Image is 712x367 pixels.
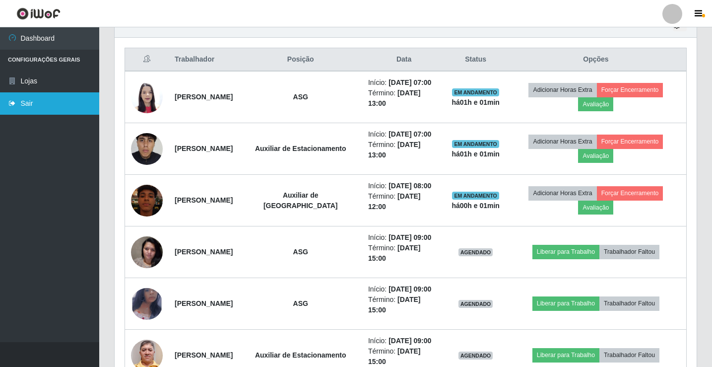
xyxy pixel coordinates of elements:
[293,248,308,256] strong: ASG
[532,296,599,310] button: Liberar para Trabalho
[293,299,308,307] strong: ASG
[131,278,163,329] img: 1748046228717.jpeg
[175,196,233,204] strong: [PERSON_NAME]
[368,181,440,191] li: Início:
[175,248,233,256] strong: [PERSON_NAME]
[131,231,163,273] img: 1682608462576.jpeg
[452,98,500,106] strong: há 01 h e 01 min
[528,186,596,200] button: Adicionar Horas Extra
[175,145,233,152] strong: [PERSON_NAME]
[452,202,500,210] strong: há 00 h e 01 min
[532,348,599,362] button: Liberar para Trabalho
[255,351,346,359] strong: Auxiliar de Estacionamento
[175,299,233,307] strong: [PERSON_NAME]
[368,336,440,346] li: Início:
[293,93,308,101] strong: ASG
[388,285,431,293] time: [DATE] 09:00
[599,348,659,362] button: Trabalhador Faltou
[578,149,613,163] button: Avaliação
[528,83,596,97] button: Adicionar Horas Extra
[368,232,440,243] li: Início:
[458,352,493,360] span: AGENDADO
[16,7,61,20] img: CoreUI Logo
[239,48,362,72] th: Posição
[368,284,440,294] li: Início:
[368,294,440,315] li: Término:
[458,300,493,308] span: AGENDADO
[458,248,493,256] span: AGENDADO
[131,76,163,118] img: 1732967695446.jpeg
[506,48,687,72] th: Opções
[452,140,499,148] span: EM ANDAMENTO
[255,145,346,152] strong: Auxiliar de Estacionamento
[368,191,440,212] li: Término:
[532,245,599,259] button: Liberar para Trabalho
[131,172,163,229] img: 1753241527093.jpeg
[368,346,440,367] li: Término:
[388,337,431,345] time: [DATE] 09:00
[368,129,440,140] li: Início:
[368,140,440,160] li: Término:
[388,182,431,190] time: [DATE] 08:00
[578,201,613,215] button: Avaliação
[452,88,499,96] span: EM ANDAMENTO
[599,245,659,259] button: Trabalhador Faltou
[263,191,338,210] strong: Auxiliar de [GEOGRAPHIC_DATA]
[597,83,663,97] button: Forçar Encerramento
[131,113,163,184] img: 1733491183363.jpeg
[169,48,239,72] th: Trabalhador
[578,97,613,111] button: Avaliação
[452,150,500,158] strong: há 01 h e 01 min
[175,351,233,359] strong: [PERSON_NAME]
[388,130,431,138] time: [DATE] 07:00
[528,135,596,148] button: Adicionar Horas Extra
[368,243,440,264] li: Término:
[446,48,506,72] th: Status
[388,233,431,241] time: [DATE] 09:00
[597,135,663,148] button: Forçar Encerramento
[388,78,431,86] time: [DATE] 07:00
[362,48,446,72] th: Data
[452,192,499,200] span: EM ANDAMENTO
[175,93,233,101] strong: [PERSON_NAME]
[368,77,440,88] li: Início:
[599,296,659,310] button: Trabalhador Faltou
[368,88,440,109] li: Término:
[597,186,663,200] button: Forçar Encerramento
